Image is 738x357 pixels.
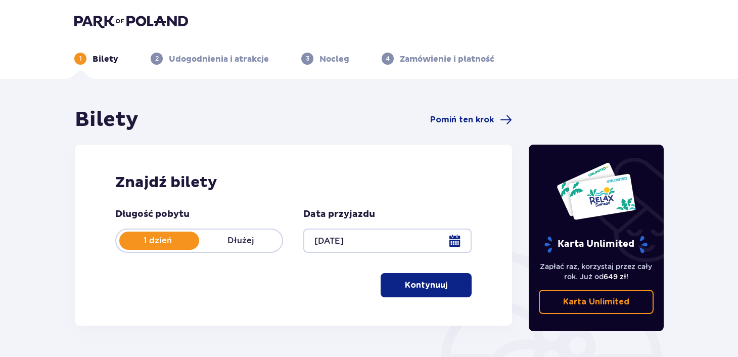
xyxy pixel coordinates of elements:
[400,54,494,65] p: Zamówienie i płatność
[79,54,82,63] p: 1
[430,114,494,125] span: Pomiń ten krok
[430,114,512,126] a: Pomiń ten krok
[155,54,159,63] p: 2
[563,296,629,307] p: Karta Unlimited
[386,54,390,63] p: 4
[382,53,494,65] div: 4Zamówienie i płatność
[539,290,654,314] a: Karta Unlimited
[405,280,447,291] p: Kontynuuj
[74,14,188,28] img: Park of Poland logo
[539,261,654,282] p: Zapłać raz, korzystaj przez cały rok. Już od !
[556,162,636,220] img: Dwie karty całoroczne do Suntago z napisem 'UNLIMITED RELAX', na białym tle z tropikalnymi liśćmi...
[381,273,472,297] button: Kontynuuj
[604,273,626,281] span: 649 zł
[199,235,282,246] p: Dłużej
[116,235,199,246] p: 1 dzień
[303,208,375,220] p: Data przyjazdu
[306,54,309,63] p: 3
[74,53,118,65] div: 1Bilety
[75,107,139,132] h1: Bilety
[115,208,190,220] p: Długość pobytu
[301,53,349,65] div: 3Nocleg
[115,173,472,192] h2: Znajdź bilety
[93,54,118,65] p: Bilety
[169,54,269,65] p: Udogodnienia i atrakcje
[151,53,269,65] div: 2Udogodnienia i atrakcje
[543,236,649,253] p: Karta Unlimited
[319,54,349,65] p: Nocleg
